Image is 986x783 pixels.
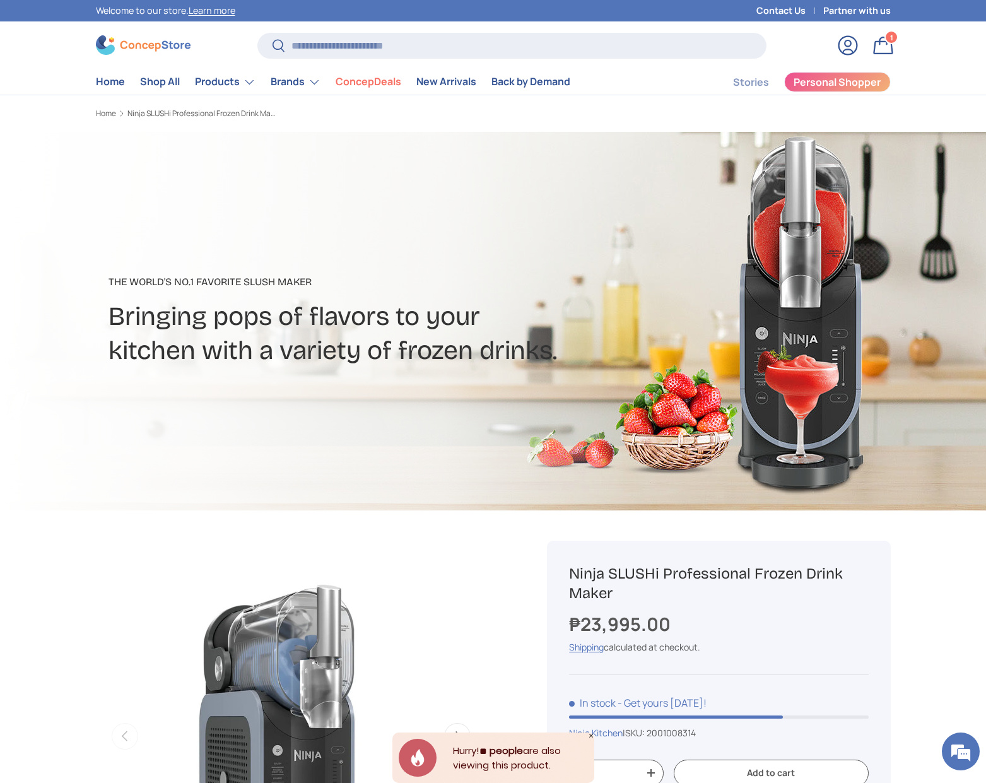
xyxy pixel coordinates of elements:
a: Ninja SLUSHi Professional Frozen Drink Maker [127,110,279,117]
span: In stock [569,696,616,710]
span: 2001008314 [647,727,696,739]
a: Learn more [189,4,235,16]
a: Home [96,69,125,94]
a: Ninja Kitchen [569,727,623,739]
a: New Arrivals [416,69,476,94]
p: The World's No.1 Favorite Slush Maker [109,274,593,290]
a: Stories [733,70,769,95]
div: Close [588,733,594,739]
summary: Products [187,69,263,95]
a: Products [195,69,255,95]
a: Brands [271,69,320,95]
summary: Brands [263,69,328,95]
img: ConcepStore [96,35,191,55]
nav: Secondary [703,69,891,95]
a: Shop All [140,69,180,94]
strong: ₱23,995.00 [569,611,674,637]
a: Personal Shopper [784,72,891,92]
nav: Breadcrumbs [96,108,517,119]
span: | [623,727,696,739]
a: Home [96,110,116,117]
p: - Get yours [DATE]! [618,696,707,710]
a: ConcepDeals [336,69,401,94]
h2: Bringing pops of flavors to your kitchen with a variety of frozen drinks. [109,300,593,368]
a: Shipping [569,641,604,653]
a: Back by Demand [491,69,570,94]
div: calculated at checkout. [569,640,868,654]
p: Welcome to our store. [96,4,235,18]
span: Personal Shopper [794,77,881,87]
span: SKU: [625,727,645,739]
a: Contact Us [756,4,823,18]
h1: Ninja SLUSHi Professional Frozen Drink Maker [569,564,868,603]
nav: Primary [96,69,570,95]
span: 1 [889,32,893,42]
a: Partner with us [823,4,891,18]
